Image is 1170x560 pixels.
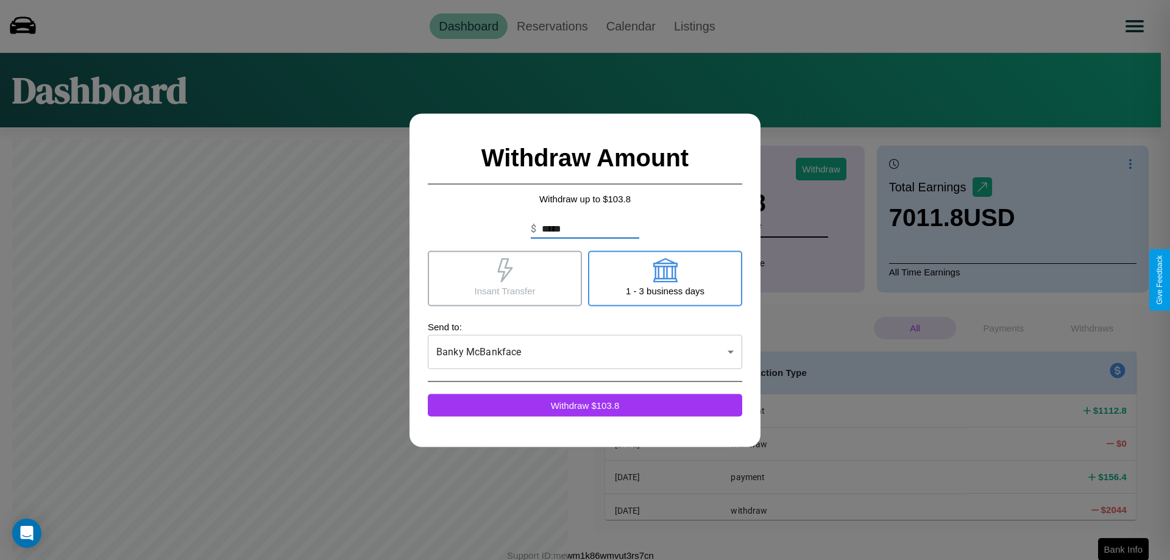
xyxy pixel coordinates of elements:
div: Banky McBankface [428,335,742,369]
p: Withdraw up to $ 103.8 [428,190,742,207]
button: Withdraw $103.8 [428,394,742,416]
p: Insant Transfer [474,282,535,299]
p: Send to: [428,318,742,335]
p: $ [531,221,536,236]
div: Open Intercom Messenger [12,519,41,548]
p: 1 - 3 business days [626,282,704,299]
div: Give Feedback [1155,255,1164,305]
h2: Withdraw Amount [428,132,742,184]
